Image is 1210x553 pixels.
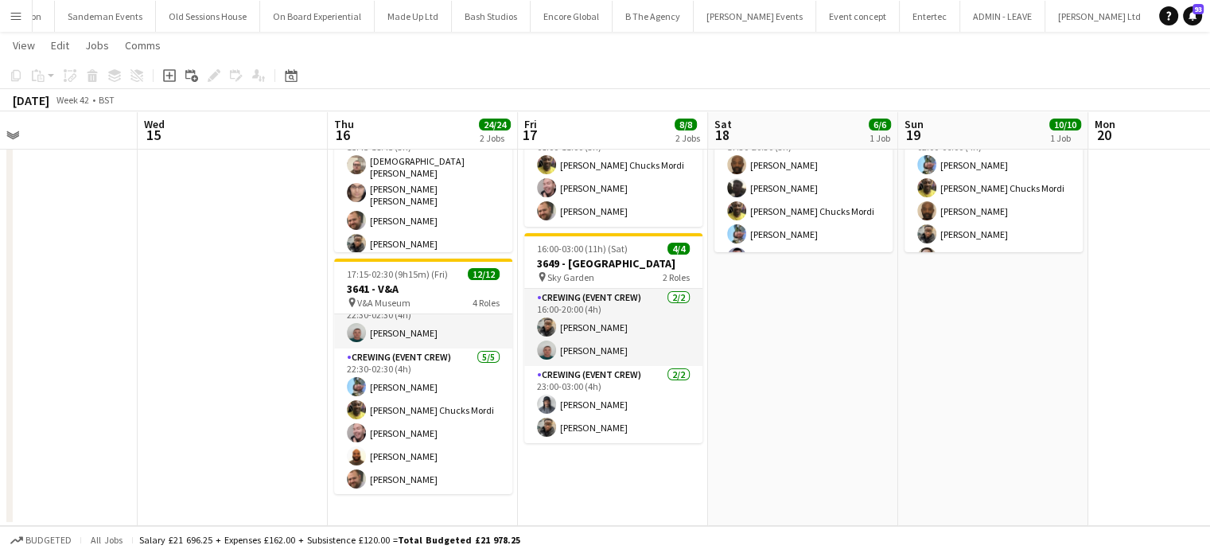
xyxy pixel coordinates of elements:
button: Encore Global [531,1,613,32]
button: Old Sessions House [156,1,260,32]
span: All jobs [88,534,126,546]
app-job-card: 17:15-02:30 (9h15m) (Fri)12/123641 - V&A V&A Museum4 Roles[PERSON_NAME][PERSON_NAME]Crewing (Crew... [334,259,512,494]
button: [PERSON_NAME] Events [694,1,816,32]
button: Sandeman Events [55,1,156,32]
span: Jobs [85,38,109,53]
a: 93 [1183,6,1202,25]
div: Salary £21 696.25 + Expenses £162.00 + Subsistence £120.00 = [139,534,520,546]
span: Sat [714,117,732,131]
app-card-role: Crewing (Event Crew)2/223:00-03:00 (4h)[PERSON_NAME][PERSON_NAME] [524,366,702,443]
button: Entertec [900,1,960,32]
span: Budgeted [25,535,72,546]
app-card-role: Crewing (Event Crew)5/502:00-06:00 (4h)[PERSON_NAME][PERSON_NAME] Chucks Mordi[PERSON_NAME][PERSO... [905,127,1083,273]
span: 4/4 [667,243,690,255]
div: BST [99,94,115,106]
h3: 3641 - V&A [334,282,512,296]
div: 1 Job [1050,132,1080,144]
app-card-role: Crewing (Event Crew)3/308:00-11:00 (3h)[PERSON_NAME] Chucks Mordi[PERSON_NAME][PERSON_NAME] [524,127,702,227]
app-card-role: Crewing (Event Crew)5/517:30-20:30 (3h)[PERSON_NAME][PERSON_NAME][PERSON_NAME] Chucks Mordi[PERSO... [714,127,893,273]
a: Edit [45,35,76,56]
button: Bash Studios [452,1,531,32]
span: Thu [334,117,354,131]
span: 2 Roles [663,271,690,283]
span: Sky Garden [547,271,594,283]
div: 2 Jobs [480,132,510,144]
span: 10/10 [1049,119,1081,130]
span: Sun [905,117,924,131]
button: Budgeted [8,532,74,549]
a: Jobs [79,35,115,56]
span: View [13,38,35,53]
span: 24/24 [479,119,511,130]
span: Edit [51,38,69,53]
span: Week 42 [53,94,92,106]
button: ADMIN - LEAVE [960,1,1045,32]
span: 12/12 [468,268,500,280]
span: Comms [125,38,161,53]
span: 16:00-03:00 (11h) (Sat) [537,243,628,255]
span: V&A Museum [357,297,410,309]
button: B The Agency [613,1,694,32]
a: Comms [119,35,167,56]
span: Fri [524,117,537,131]
app-card-role: Crewing (Event Crew)2/216:00-20:00 (4h)[PERSON_NAME][PERSON_NAME] [524,289,702,366]
button: On Board Experiential [260,1,375,32]
button: Event concept [816,1,900,32]
app-job-card: 16:00-03:00 (11h) (Sat)4/43649 - [GEOGRAPHIC_DATA] Sky Garden2 RolesCrewing (Event Crew)2/216:00-... [524,233,702,443]
a: View [6,35,41,56]
button: Made Up Ltd [375,1,452,32]
span: Wed [144,117,165,131]
span: 8/8 [675,119,697,130]
span: 15 [142,126,165,144]
span: 17 [522,126,537,144]
span: 18 [712,126,732,144]
div: 1 Job [870,132,890,144]
app-card-role: Crewing (Event Crew)5/515:45-18:45 (3h)[DEMOGRAPHIC_DATA][PERSON_NAME][PERSON_NAME] [PERSON_NAME]... [334,127,512,282]
span: 17:15-02:30 (9h15m) (Fri) [347,268,448,280]
h3: 3649 - [GEOGRAPHIC_DATA] [524,256,702,271]
span: 20 [1092,126,1115,144]
app-card-role: Crewing (Crew Leader)1/122:30-02:30 (4h)[PERSON_NAME] [334,294,512,349]
span: 93 [1192,4,1204,14]
span: 4 Roles [473,297,500,309]
button: [PERSON_NAME] Ltd [1045,1,1154,32]
span: 16 [332,126,354,144]
app-card-role: Crewing (Event Crew)5/522:30-02:30 (4h)[PERSON_NAME][PERSON_NAME] Chucks Mordi[PERSON_NAME][PERSO... [334,349,512,495]
div: 2 Jobs [675,132,700,144]
span: 19 [902,126,924,144]
div: [DATE] [13,92,49,108]
span: 6/6 [869,119,891,130]
span: Mon [1095,117,1115,131]
span: Total Budgeted £21 978.25 [398,534,520,546]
